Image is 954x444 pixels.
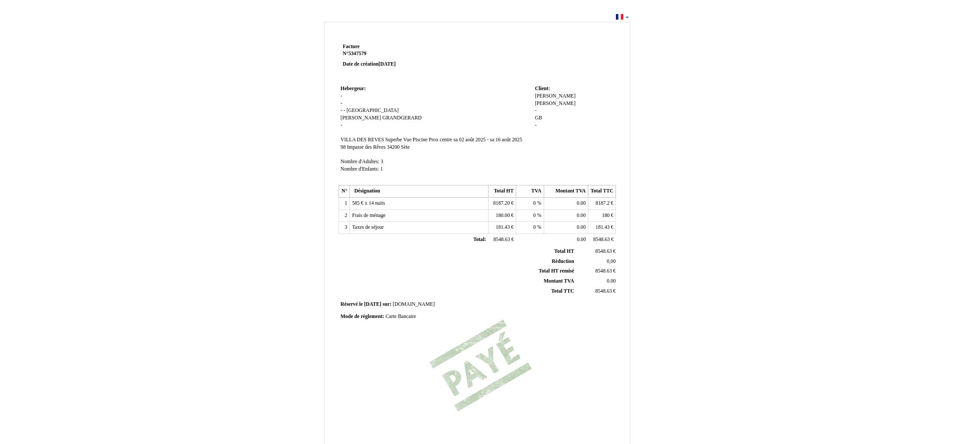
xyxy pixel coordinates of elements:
[352,213,386,218] span: Frais de ménage
[385,314,416,319] span: Carte Bancaire
[382,115,422,121] span: GRANDGERARD
[341,115,381,121] span: [PERSON_NAME]
[387,144,399,150] span: 34200
[544,185,588,198] th: Montant TVA
[607,278,615,284] span: 0.00
[341,86,366,91] span: Hebergeur:
[538,268,574,274] span: Total HT remisé
[341,122,342,128] span: -
[349,185,488,198] th: Désignation
[341,314,384,319] span: Mode de règlement:
[352,200,385,206] span: 585 € x 14 nuits
[607,259,615,264] span: 0,00
[341,166,379,172] span: Nombre d'Enfants:
[577,224,586,230] span: 0.00
[341,144,386,150] span: 98 Impasse des Rêves
[535,108,537,113] span: -
[488,185,516,198] th: Total HT
[341,101,342,106] span: -
[588,234,616,246] td: €
[595,248,612,254] span: 8548.63
[349,51,367,56] span: 5347579
[381,166,383,172] span: 1
[454,137,522,143] span: sa 02 août 2025 - sa 16 août 2025
[576,286,617,296] td: €
[554,248,574,254] span: Total HT
[552,259,574,264] span: Réduction
[551,288,574,294] span: Total TTC
[341,108,342,113] span: -
[533,213,536,218] span: 0
[341,137,452,143] span: VILLA DES REVES Superbe Vue Piscine Prox centre
[383,301,391,307] span: sur:
[588,198,616,210] td: €
[393,301,435,307] span: [DOMAIN_NAME]
[596,224,610,230] span: 181.43
[341,159,380,164] span: Nombre d'Adultes:
[516,198,544,210] td: %
[516,210,544,222] td: %
[473,237,486,242] span: Total:
[602,213,610,218] span: 180
[535,86,550,91] span: Client:
[577,213,586,218] span: 0.00
[339,222,349,234] td: 3
[341,301,363,307] span: Réservé le
[488,210,516,222] td: €
[535,93,576,99] span: [PERSON_NAME]
[576,247,617,256] td: €
[588,222,616,234] td: €
[593,237,610,242] span: 8548.63
[339,210,349,222] td: 2
[493,237,510,242] span: 8548.63
[544,278,574,284] span: Montant TVA
[352,224,384,230] span: Taxes de séjour
[535,115,542,121] span: GB
[588,210,616,222] td: €
[595,288,612,294] span: 8548.63
[339,185,349,198] th: N°
[343,61,396,67] strong: Date de création
[596,200,610,206] span: 8187.2
[577,237,586,242] span: 0.00
[488,198,516,210] td: €
[401,144,410,150] span: Sète
[576,266,617,276] td: €
[533,224,536,230] span: 0
[381,159,383,164] span: 3
[516,222,544,234] td: %
[496,213,510,218] span: 180.00
[533,200,536,206] span: 0
[343,44,360,49] span: Facture
[595,268,612,274] span: 8548.63
[516,185,544,198] th: TVA
[535,122,537,128] span: -
[343,50,447,57] strong: N°
[343,108,345,113] span: -
[535,101,576,106] span: [PERSON_NAME]
[496,224,510,230] span: 181.43
[588,185,616,198] th: Total TTC
[577,200,586,206] span: 0.00
[364,301,381,307] span: [DATE]
[488,222,516,234] td: €
[488,234,516,246] td: €
[378,61,395,67] span: [DATE]
[341,93,342,99] span: -
[493,200,510,206] span: 8187.20
[346,108,398,113] span: [GEOGRAPHIC_DATA]
[339,198,349,210] td: 1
